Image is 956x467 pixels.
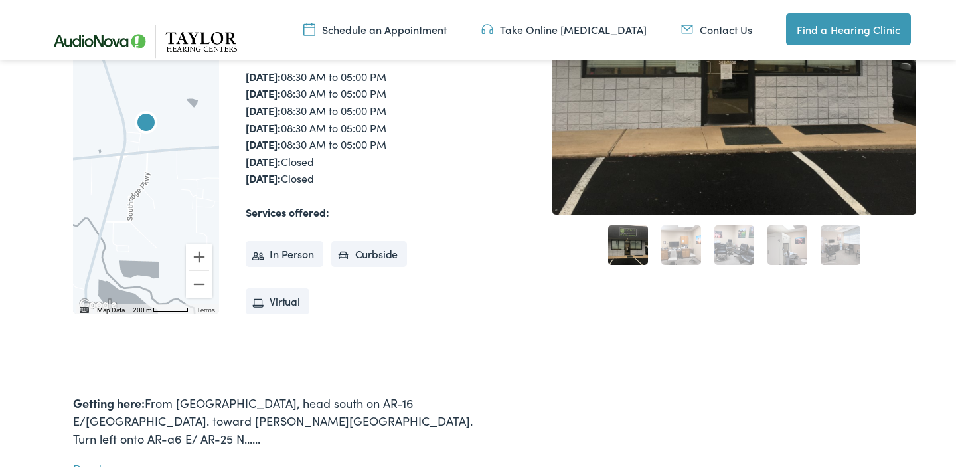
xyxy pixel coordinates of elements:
[129,304,193,314] button: Map Scale: 200 m per 51 pixels
[821,225,860,265] a: 5
[681,22,752,37] a: Contact Us
[246,137,281,151] strong: [DATE]:
[481,22,647,37] a: Take Online [MEDICAL_DATA]
[481,22,493,37] img: utility icon
[246,86,281,100] strong: [DATE]:
[246,205,329,219] strong: Services offered:
[80,306,89,315] button: Keyboard shortcuts
[133,306,152,314] span: 200 m
[246,241,323,268] li: In Person
[714,225,754,265] a: 3
[767,225,807,265] a: 4
[303,22,447,37] a: Schedule an Appointment
[661,225,701,265] a: 2
[73,395,145,411] strong: Getting here:
[246,68,478,187] div: 08:30 AM to 05:00 PM 08:30 AM to 05:00 PM 08:30 AM to 05:00 PM 08:30 AM to 05:00 PM 08:30 AM to 0...
[76,296,120,314] a: Open this area in Google Maps (opens a new window)
[186,271,212,298] button: Zoom out
[246,288,309,315] li: Virtual
[246,103,281,118] strong: [DATE]:
[681,22,693,37] img: utility icon
[246,171,281,185] strong: [DATE]:
[76,296,120,314] img: Google
[130,108,162,140] div: AudioNova
[331,241,408,268] li: Curbside
[97,306,125,315] button: Map Data
[303,22,315,37] img: utility icon
[186,244,212,270] button: Zoom in
[197,306,215,314] a: Terms (opens in new tab)
[246,120,281,135] strong: [DATE]:
[608,225,648,265] a: 1
[786,13,911,45] a: Find a Hearing Clinic
[73,394,478,448] div: From [GEOGRAPHIC_DATA], head south on AR-16 E/[GEOGRAPHIC_DATA]. toward [PERSON_NAME][GEOGRAPHIC_...
[246,154,281,169] strong: [DATE]:
[246,69,281,84] strong: [DATE]:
